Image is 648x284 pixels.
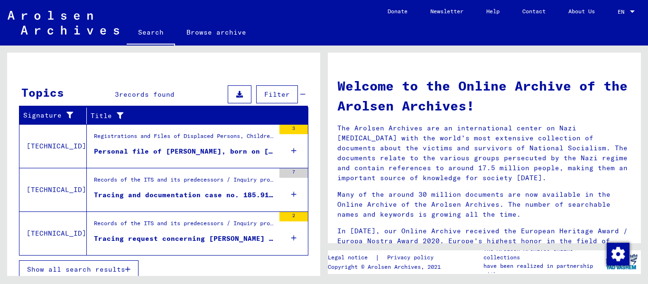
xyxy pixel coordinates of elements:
[279,125,308,134] div: 3
[94,175,275,189] div: Records of the ITS and its predecessors / Inquiry processing / ITS case files as of 1947 / Reposi...
[115,90,119,99] span: 3
[337,190,631,220] p: Many of the around 30 million documents are now available in the Online Archive of the Arolsen Ar...
[91,111,285,121] div: Title
[91,108,296,123] div: Title
[337,123,631,183] p: The Arolsen Archives are an international center on Nazi [MEDICAL_DATA] with the world’s most ext...
[119,90,175,99] span: records found
[483,245,602,262] p: The Arolsen Archives online collections
[607,243,629,266] img: Change consent
[328,263,445,271] p: Copyright © Arolsen Archives, 2021
[23,108,86,123] div: Signature
[175,21,258,44] a: Browse archive
[23,110,74,120] div: Signature
[279,168,308,178] div: 7
[8,11,119,35] img: Arolsen_neg.svg
[328,253,375,263] a: Legal notice
[19,260,139,278] button: Show all search results
[94,147,275,156] div: Personal file of [PERSON_NAME], born on [DEMOGRAPHIC_DATA], born in [GEOGRAPHIC_DATA]
[19,211,87,255] td: [TECHNICAL_ID]
[127,21,175,46] a: Search
[483,262,602,279] p: have been realized in partnership with
[279,212,308,221] div: 2
[19,124,87,168] td: [TECHNICAL_ID]
[94,190,275,200] div: Tracing and documentation case no. 185.913 for [PERSON_NAME] born [DEMOGRAPHIC_DATA]
[19,168,87,211] td: [TECHNICAL_ID]
[21,84,64,101] div: Topics
[380,253,445,263] a: Privacy policy
[256,85,298,103] button: Filter
[337,76,631,116] h1: Welcome to the Online Archive of the Arolsen Archives!
[618,9,628,15] span: EN
[264,90,290,99] span: Filter
[328,253,445,263] div: |
[94,234,275,244] div: Tracing request concerning [PERSON_NAME] [DATE]
[94,132,275,145] div: Registrations and Files of Displaced Persons, Children and Missing Persons / Relief Programs of V...
[604,250,639,274] img: yv_logo.png
[27,265,125,274] span: Show all search results
[94,219,275,232] div: Records of the ITS and its predecessors / Inquiry processing / ITS case files as of 1947 / Deposi...
[337,226,631,256] p: In [DATE], our Online Archive received the European Heritage Award / Europa Nostra Award 2020, Eu...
